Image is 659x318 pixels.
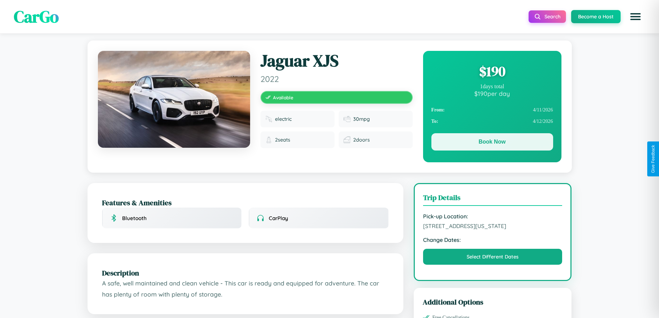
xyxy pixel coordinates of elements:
[431,62,553,81] div: $ 190
[14,5,59,28] span: CarGo
[423,236,562,243] strong: Change Dates:
[269,215,288,221] span: CarPlay
[102,268,389,278] h2: Description
[353,116,370,122] span: 30 mpg
[122,215,147,221] span: Bluetooth
[353,137,370,143] span: 2 doors
[431,118,438,124] strong: To:
[260,74,413,84] span: 2022
[423,192,562,206] h3: Trip Details
[423,213,562,220] strong: Pick-up Location:
[423,222,562,229] span: [STREET_ADDRESS][US_STATE]
[431,116,553,127] div: 4 / 12 / 2026
[275,137,290,143] span: 2 seats
[571,10,621,23] button: Become a Host
[431,90,553,97] div: $ 190 per day
[423,249,562,265] button: Select Different Dates
[423,297,563,307] h3: Additional Options
[260,51,413,71] h1: Jaguar XJS
[102,278,389,300] p: A safe, well maintained and clean vehicle - This car is ready and equipped for adventure. The car...
[98,51,250,148] img: Jaguar XJS 2022
[544,13,560,20] span: Search
[273,94,293,100] span: Available
[102,198,389,208] h2: Features & Amenities
[265,136,272,143] img: Seats
[431,83,553,90] div: 1 days total
[651,145,656,173] div: Give Feedback
[344,136,350,143] img: Doors
[344,116,350,122] img: Fuel efficiency
[626,7,645,26] button: Open menu
[529,10,566,23] button: Search
[265,116,272,122] img: Fuel type
[275,116,292,122] span: electric
[431,104,553,116] div: 4 / 11 / 2026
[431,133,553,151] button: Book Now
[431,107,445,113] strong: From:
